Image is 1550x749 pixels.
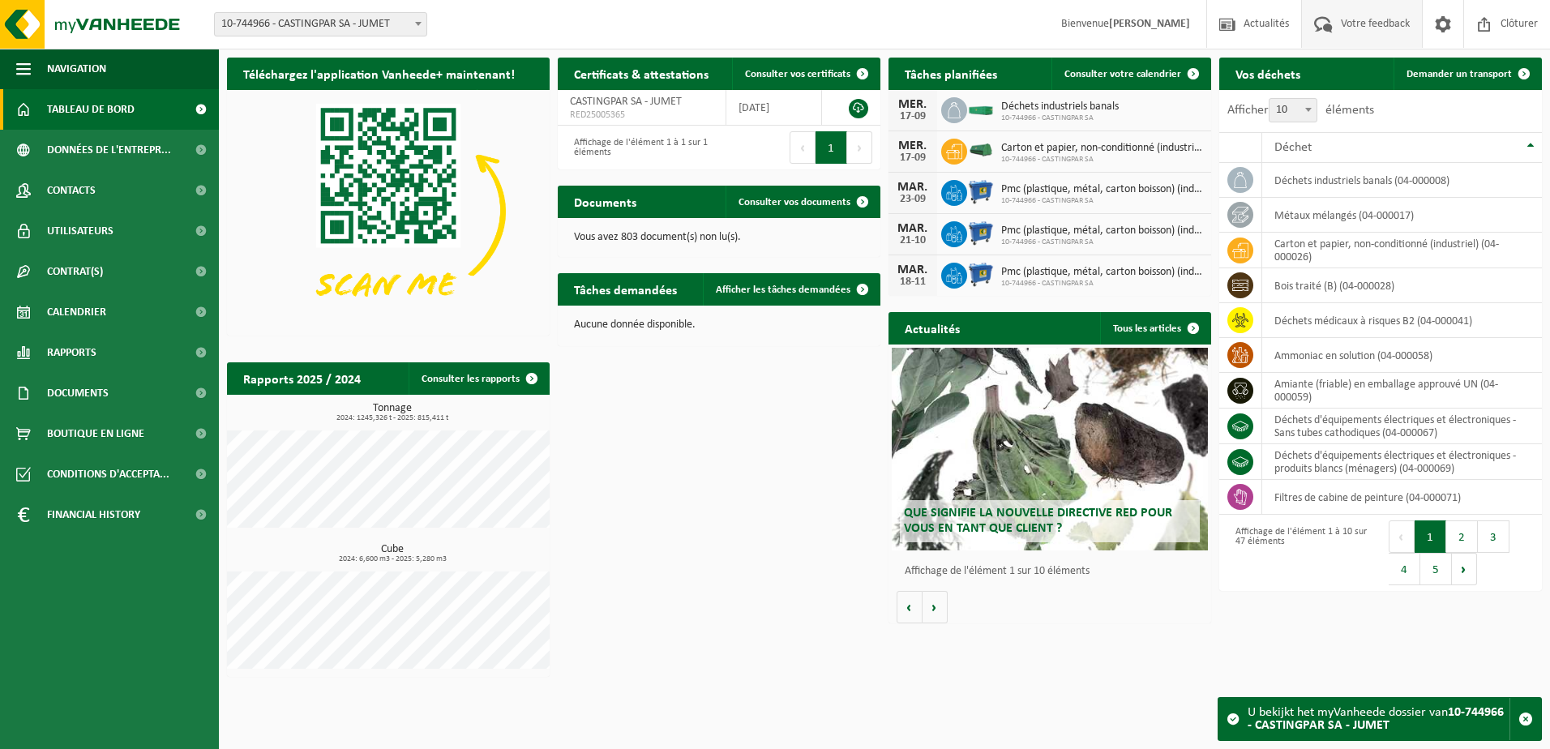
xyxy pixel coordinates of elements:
span: Contacts [47,170,96,211]
img: WB-0660-HPE-BE-01 [967,178,995,205]
img: WB-0660-HPE-BE-01 [967,260,995,288]
h3: Tonnage [235,403,550,422]
td: bois traité (B) (04-000028) [1262,268,1542,303]
h2: Actualités [888,312,976,344]
td: Ammoniac en solution (04-000058) [1262,338,1542,373]
span: 10 [1269,98,1317,122]
span: Rapports [47,332,96,373]
strong: 10-744966 - CASTINGPAR SA - JUMET [1248,706,1504,732]
span: Consulter votre calendrier [1064,69,1181,79]
span: 10-744966 - CASTINGPAR SA [1001,196,1203,206]
span: CASTINGPAR SA - JUMET [570,96,682,108]
h3: Cube [235,544,550,563]
div: MAR. [897,263,929,276]
span: Pmc (plastique, métal, carton boisson) (industriel) [1001,266,1203,279]
a: Consulter les rapports [409,362,548,395]
a: Consulter votre calendrier [1051,58,1210,90]
h2: Vos déchets [1219,58,1317,89]
a: Demander un transport [1394,58,1540,90]
span: Utilisateurs [47,211,113,251]
div: 18-11 [897,276,929,288]
span: 10-744966 - CASTINGPAR SA [1001,238,1203,247]
a: Tous les articles [1100,312,1210,345]
span: Tableau de bord [47,89,135,130]
div: 17-09 [897,152,929,164]
a: Consulter vos certificats [732,58,879,90]
div: MAR. [897,181,929,194]
td: déchets médicaux à risques B2 (04-000041) [1262,303,1542,338]
div: Affichage de l'élément 1 à 1 sur 1 éléments [566,130,711,165]
a: Afficher les tâches demandées [703,273,879,306]
span: Calendrier [47,292,106,332]
span: 10-744966 - CASTINGPAR SA - JUMET [215,13,426,36]
span: Pmc (plastique, métal, carton boisson) (industriel) [1001,225,1203,238]
div: 17-09 [897,111,929,122]
div: MER. [897,98,929,111]
h2: Tâches planifiées [888,58,1013,89]
div: U bekijkt het myVanheede dossier van [1248,698,1509,740]
span: Navigation [47,49,106,89]
span: 10-744966 - CASTINGPAR SA - JUMET [214,12,427,36]
h2: Documents [558,186,653,217]
button: Next [847,131,872,164]
span: Pmc (plastique, métal, carton boisson) (industriel) [1001,183,1203,196]
button: 1 [1415,520,1446,553]
button: Vorige [897,591,923,623]
span: Consulter vos certificats [745,69,850,79]
span: Boutique en ligne [47,413,144,454]
span: Contrat(s) [47,251,103,292]
span: Consulter vos documents [739,197,850,208]
td: déchets industriels banals (04-000008) [1262,163,1542,198]
button: Next [1452,553,1477,585]
img: HK-XK-22-GN-00 [967,143,995,157]
td: amiante (friable) en emballage approuvé UN (04-000059) [1262,373,1542,409]
button: 1 [816,131,847,164]
span: 10 [1270,99,1317,122]
span: Carton et papier, non-conditionné (industriel) [1001,142,1203,155]
span: Déchets industriels banals [1001,101,1119,113]
div: 23-09 [897,194,929,205]
p: Aucune donnée disponible. [574,319,864,331]
span: Déchet [1274,141,1312,154]
span: 10-744966 - CASTINGPAR SA [1001,279,1203,289]
a: Consulter vos documents [726,186,879,218]
h2: Tâches demandées [558,273,693,305]
p: Affichage de l'élément 1 sur 10 éléments [905,566,1203,577]
span: Données de l'entrepr... [47,130,171,170]
td: [DATE] [726,90,822,126]
span: Demander un transport [1407,69,1512,79]
span: 2024: 6,600 m3 - 2025: 5,280 m3 [235,555,550,563]
strong: [PERSON_NAME] [1109,18,1190,30]
span: 2024: 1245,326 t - 2025: 815,411 t [235,414,550,422]
div: Affichage de l'élément 1 à 10 sur 47 éléments [1227,519,1372,587]
span: Afficher les tâches demandées [716,285,850,295]
p: Vous avez 803 document(s) non lu(s). [574,232,864,243]
span: 10-744966 - CASTINGPAR SA [1001,113,1119,123]
button: Previous [1389,520,1415,553]
button: 4 [1389,553,1420,585]
button: 2 [1446,520,1478,553]
div: MAR. [897,222,929,235]
span: Financial History [47,494,140,535]
span: Documents [47,373,109,413]
img: Download de VHEPlus App [227,90,550,332]
span: 10-744966 - CASTINGPAR SA [1001,155,1203,165]
td: déchets d'équipements électriques et électroniques - produits blancs (ménagers) (04-000069) [1262,444,1542,480]
span: RED25005365 [570,109,713,122]
h2: Téléchargez l'application Vanheede+ maintenant! [227,58,531,89]
td: filtres de cabine de peinture (04-000071) [1262,480,1542,515]
div: MER. [897,139,929,152]
div: 21-10 [897,235,929,246]
td: déchets d'équipements électriques et électroniques - Sans tubes cathodiques (04-000067) [1262,409,1542,444]
button: 3 [1478,520,1509,553]
button: 5 [1420,553,1452,585]
a: Que signifie la nouvelle directive RED pour vous en tant que client ? [892,348,1208,550]
button: Previous [790,131,816,164]
td: carton et papier, non-conditionné (industriel) (04-000026) [1262,233,1542,268]
h2: Rapports 2025 / 2024 [227,362,377,394]
img: WB-0660-HPE-BE-01 [967,219,995,246]
td: métaux mélangés (04-000017) [1262,198,1542,233]
label: Afficher éléments [1227,104,1374,117]
span: Que signifie la nouvelle directive RED pour vous en tant que client ? [904,507,1172,535]
h2: Certificats & attestations [558,58,725,89]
